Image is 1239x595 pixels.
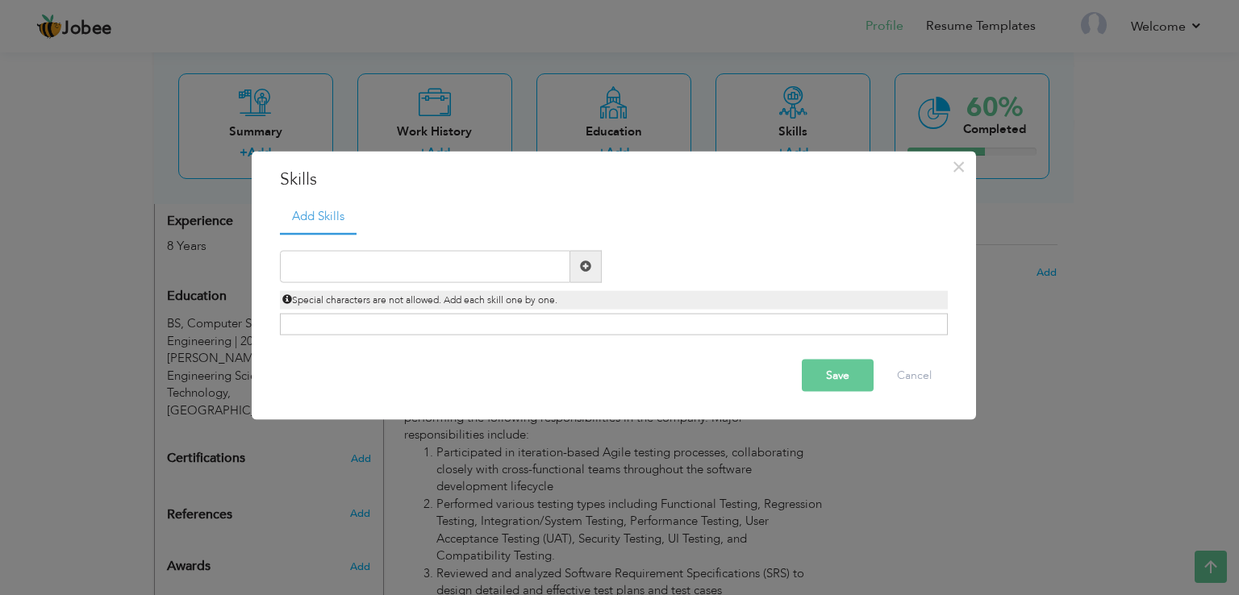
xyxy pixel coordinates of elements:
button: Close [946,154,972,180]
span: × [952,152,966,181]
a: Add Skills [280,200,357,235]
span: Special characters are not allowed. Add each skill one by one. [282,293,557,306]
button: Cancel [881,359,948,391]
h3: Skills [280,168,948,192]
button: Save [802,359,874,391]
